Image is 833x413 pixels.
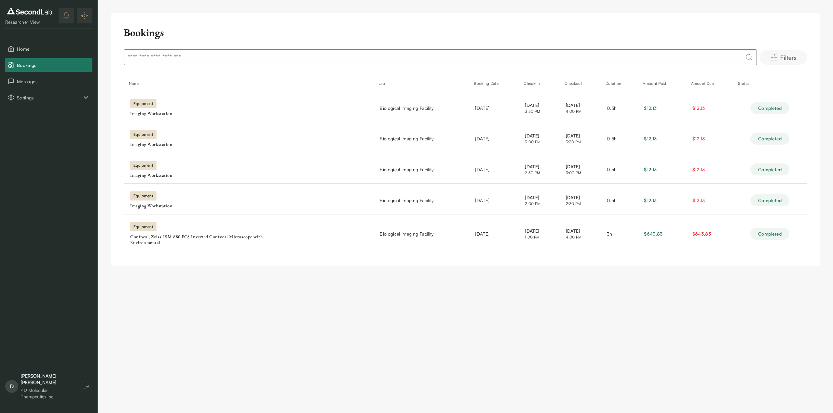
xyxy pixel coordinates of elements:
[566,194,594,201] span: [DATE]
[380,105,434,111] span: Biological Imaging Facility
[607,230,631,237] div: 3 h
[380,197,434,204] span: Biological Imaging Facility
[566,139,594,145] span: 3:30 PM
[130,173,293,178] div: Imaging Workstation
[566,102,594,109] span: [DATE]
[380,230,434,237] span: Biological Imaging Facility
[525,132,553,139] span: [DATE]
[644,167,657,172] span: $12.13
[525,102,553,109] span: [DATE]
[130,234,293,245] div: Confocal, Zeiss LSM 880 FCS Inverted Confocal Microscope with Environmental
[566,201,594,207] span: 2:30 PM
[130,131,367,148] a: equipmentImaging Workstation
[566,163,594,170] span: [DATE]
[17,62,90,69] span: Bookings
[644,198,657,203] span: $12.13
[686,76,733,91] th: Amount Due
[525,201,553,207] span: 2:00 PM
[17,78,90,85] span: Messages
[469,76,518,91] th: Booking Date
[607,105,631,111] div: 0.5 h
[525,234,553,240] span: 1:00 PM
[525,170,553,176] span: 2:30 PM
[475,166,512,173] div: [DATE]
[130,222,157,231] div: equipment
[5,19,54,25] div: Researcher View
[130,223,367,245] a: equipmentConfocal, Zeiss LSM 880 FCS Inverted Confocal Microscope with Environmental
[130,100,367,117] a: equipmentImaging Workstation
[607,135,631,142] div: 0.5 h
[124,26,164,39] h2: Bookings
[124,76,373,91] th: Name
[692,231,711,237] span: $643.83
[566,227,594,234] span: [DATE]
[525,163,553,170] span: [DATE]
[130,130,157,139] div: equipment
[750,194,789,206] div: Completed
[5,6,54,16] img: logo
[750,163,789,175] div: Completed
[607,197,631,204] div: 0.5 h
[607,166,631,173] div: 0.5 h
[130,111,293,117] div: Imaging Workstation
[692,167,705,172] span: $12.13
[733,76,807,91] th: Status
[130,192,367,209] a: equipmentImaging Workstation
[750,102,789,114] div: Completed
[77,8,92,23] button: Expand/Collapse sidebar
[17,45,90,52] span: Home
[373,76,469,91] th: Lab
[518,76,559,91] th: Check-In
[130,161,367,178] a: equipmentImaging Workstation
[637,76,686,91] th: Amount Paid
[566,170,594,176] span: 3:00 PM
[130,191,157,200] div: equipment
[5,91,92,104] button: Settings
[380,135,434,142] span: Biological Imaging Facility
[475,230,512,237] div: [DATE]
[525,227,553,234] span: [DATE]
[475,197,512,204] div: [DATE]
[380,166,434,173] span: Biological Imaging Facility
[750,228,789,240] div: Completed
[130,142,293,148] div: Imaging Workstation
[566,109,594,114] span: 4:00 PM
[130,161,157,170] div: equipment
[525,194,553,201] span: [DATE]
[17,94,82,101] span: Settings
[5,91,92,104] div: Settings sub items
[130,203,293,209] div: Imaging Workstation
[644,136,657,141] span: $12.13
[525,109,553,114] span: 3:30 PM
[692,105,705,111] span: $12.13
[750,133,789,145] div: Completed
[692,136,705,141] span: $12.13
[5,74,92,88] button: Messages
[644,231,662,237] span: $643.83
[559,76,601,91] th: Checkout
[59,8,74,23] button: notifications
[759,50,807,65] button: Filters
[566,234,594,240] span: 4:00 PM
[130,99,157,108] div: equipment
[525,139,553,145] span: 3:00 PM
[475,135,512,142] div: [DATE]
[475,105,512,111] div: [DATE]
[644,105,657,111] span: $12.13
[5,42,92,56] button: Home
[566,132,594,139] span: [DATE]
[600,76,637,91] th: Duration
[5,58,92,72] button: Bookings
[780,53,797,62] span: Filters
[692,198,705,203] span: $12.13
